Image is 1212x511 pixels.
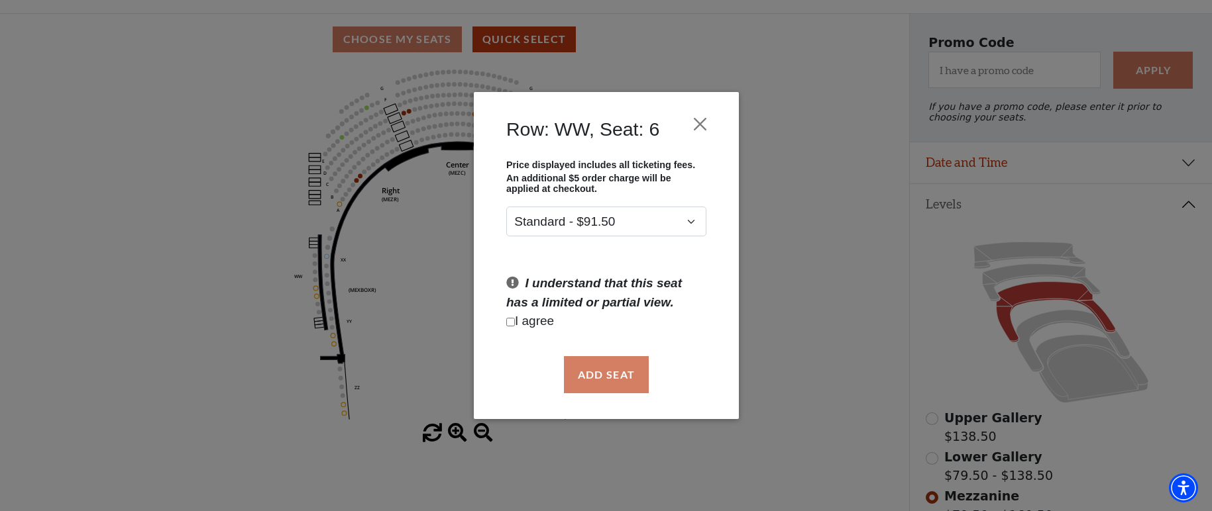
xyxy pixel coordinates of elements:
[506,274,706,312] p: I understand that this seat has a limited or partial view.
[506,118,659,140] h4: Row: WW, Seat: 6
[506,312,706,331] p: I agree
[687,111,712,136] button: Close
[1169,473,1198,502] div: Accessibility Menu
[506,173,706,194] p: An additional $5 order charge will be applied at checkout.
[506,318,515,326] input: Checkbox field
[506,160,706,170] p: Price displayed includes all ticketing fees.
